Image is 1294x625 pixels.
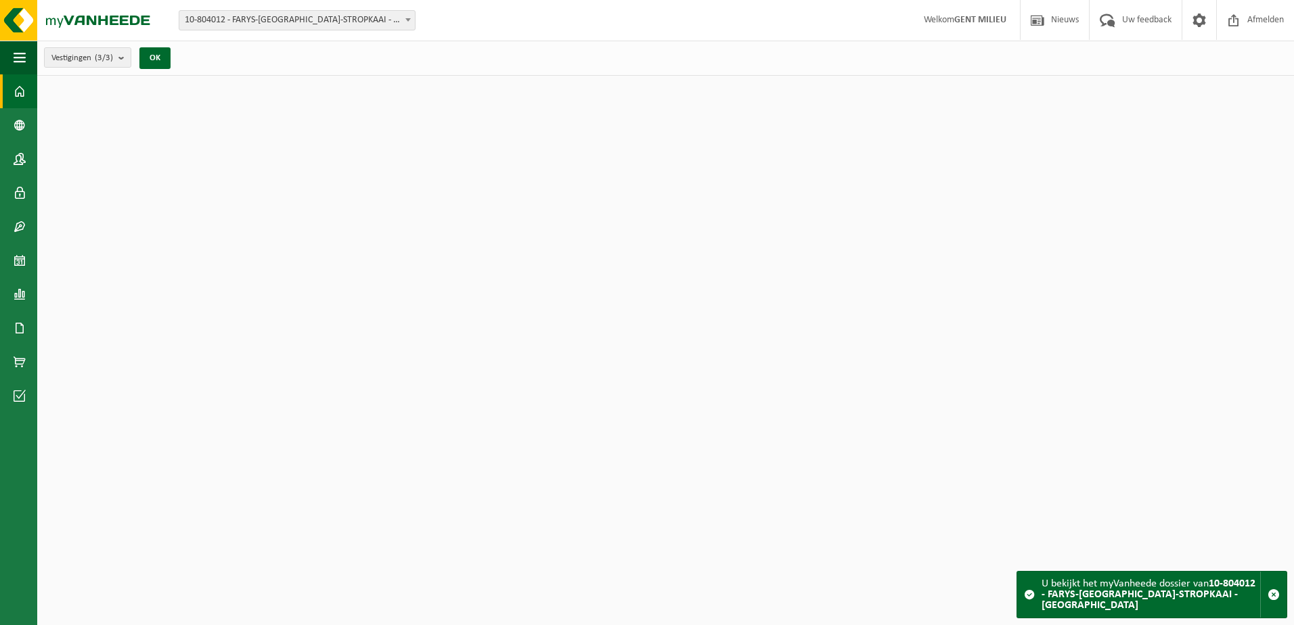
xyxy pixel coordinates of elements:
span: Vestigingen [51,48,113,68]
strong: 10-804012 - FARYS-[GEOGRAPHIC_DATA]-STROPKAAI - [GEOGRAPHIC_DATA] [1042,578,1255,611]
strong: GENT MILIEU [954,15,1006,25]
span: 10-804012 - FARYS-GENT-STROPKAAI - GENT [179,10,416,30]
count: (3/3) [95,53,113,62]
div: U bekijkt het myVanheede dossier van [1042,572,1260,618]
button: OK [139,47,171,69]
span: 10-804012 - FARYS-GENT-STROPKAAI - GENT [179,11,415,30]
button: Vestigingen(3/3) [44,47,131,68]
